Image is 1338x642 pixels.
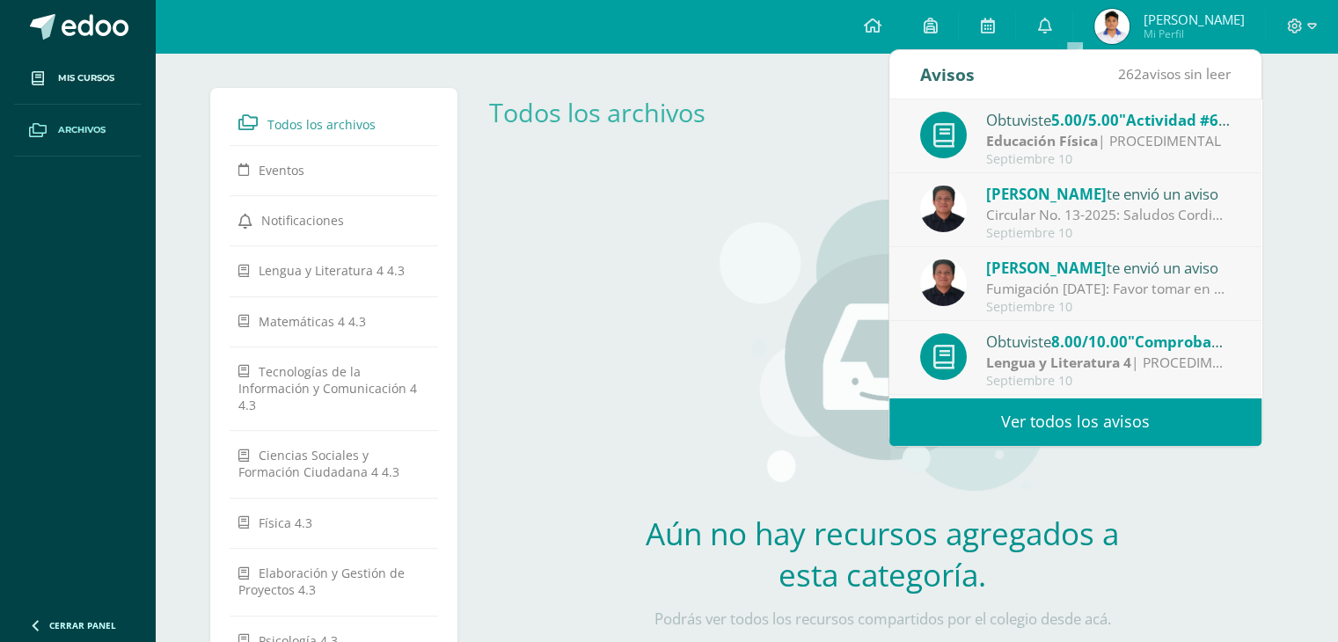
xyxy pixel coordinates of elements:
[1118,64,1142,84] span: 262
[58,123,106,137] span: Archivos
[623,513,1142,595] h2: Aún no hay recursos agregados a esta categoría.
[986,258,1107,278] span: [PERSON_NAME]
[489,95,706,129] a: Todos los archivos
[238,204,430,236] a: Notificaciones
[1143,11,1244,28] span: [PERSON_NAME]
[238,254,430,286] a: Lengua y Literatura 4 4.3
[986,152,1231,167] div: Septiembre 10
[238,447,399,480] span: Ciencias Sociales y Formación Ciudadana 4 4.3
[1143,26,1244,41] span: Mi Perfil
[259,162,304,179] span: Eventos
[238,154,430,186] a: Eventos
[986,330,1231,353] div: Obtuviste en
[49,619,116,631] span: Cerrar panel
[238,363,417,413] span: Tecnologías de la Información y Comunicación 4 4.3
[238,439,430,487] a: Ciencias Sociales y Formación Ciudadana 4 4.3
[238,106,430,138] a: Todos los archivos
[986,182,1231,205] div: te envió un aviso
[1118,64,1231,84] span: avisos sin leer
[259,262,405,279] span: Lengua y Literatura 4 4.3
[920,50,975,98] div: Avisos
[986,205,1231,225] div: Circular No. 13-2025: Saludos Cordiales, por este medio se hace notificación electrónica de la ci...
[489,95,732,129] div: Todos los archivos
[986,300,1231,315] div: Septiembre 10
[986,131,1098,150] strong: Educación Física
[623,609,1142,629] p: Podrás ver todos los recursos compartidos por el colegio desde acá.
[986,353,1231,373] div: | PROCEDIMENTAL
[920,259,967,306] img: eff8bfa388aef6dbf44d967f8e9a2edc.png
[238,507,430,538] a: Física 4.3
[261,212,344,229] span: Notificaciones
[238,305,430,337] a: Matemáticas 4 4.3
[986,256,1231,279] div: te envió un aviso
[238,355,430,420] a: Tecnologías de la Información y Comunicación 4 4.3
[1051,332,1128,352] span: 8.00/10.00
[238,557,430,605] a: Elaboración y Gestión de Proyectos 4.3
[889,398,1261,446] a: Ver todos los avisos
[986,184,1107,204] span: [PERSON_NAME]
[267,116,376,133] span: Todos los archivos
[986,353,1131,372] strong: Lengua y Literatura 4
[986,226,1231,241] div: Septiembre 10
[986,279,1231,299] div: Fumigación 10 de septiembre 2025: Favor tomar en consideración la información referida.
[986,108,1231,131] div: Obtuviste en
[720,200,1045,499] img: stages.png
[259,514,312,531] span: Física 4.3
[238,565,405,598] span: Elaboración y Gestión de Proyectos 4.3
[986,374,1231,389] div: Septiembre 10
[1128,332,1332,352] span: "Comprobación de lectura."
[259,312,366,329] span: Matemáticas 4 4.3
[920,186,967,232] img: eff8bfa388aef6dbf44d967f8e9a2edc.png
[14,105,141,157] a: Archivos
[986,131,1231,151] div: | PROCEDIMENTAL
[1051,110,1119,130] span: 5.00/5.00
[1119,110,1230,130] span: "Actividad #6"
[14,53,141,105] a: Mis cursos
[58,71,114,85] span: Mis cursos
[1094,9,1130,44] img: e3ef78dcacfa745ca6a0f02079221b22.png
